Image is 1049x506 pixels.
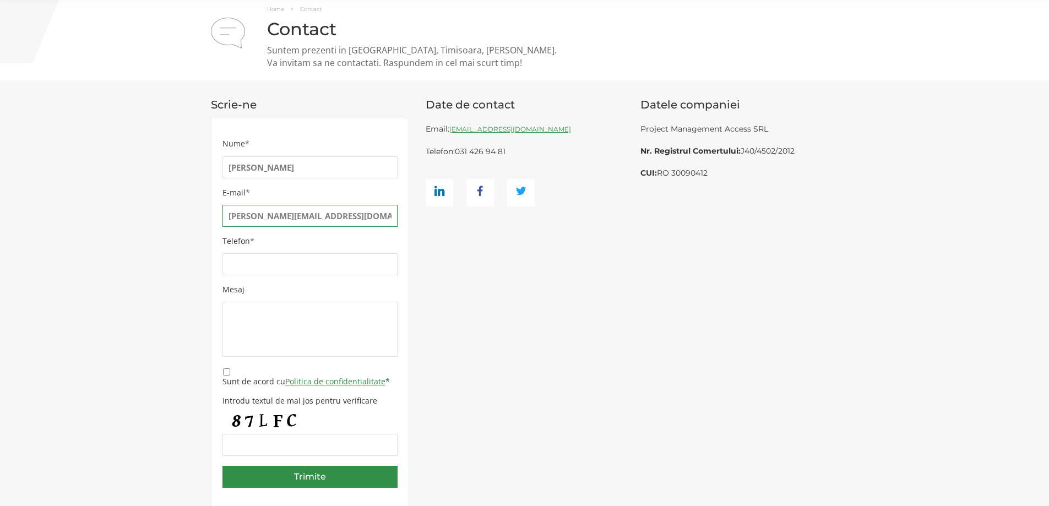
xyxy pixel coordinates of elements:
label: Telefon [222,236,254,246]
h1: Contact [211,19,839,39]
label: Sunt de acord cu * [222,376,390,387]
a: Politica de confidentialitate [285,376,385,387]
b: Nr. Registrul Comertului: [640,146,741,156]
a: [EMAIL_ADDRESS][DOMAIN_NAME] [449,125,571,133]
label: E-mail [222,188,250,198]
b: CUI: [640,168,657,178]
label: Introdu textul de mai jos pentru verificare [222,396,377,406]
label: Mesaj [222,285,244,295]
p: Date de contact [426,97,624,113]
a: Home [267,6,284,13]
div: Email: Telefon: [426,118,624,206]
div: Project Management Access SRL J40/4502/2012 RO 30090412 [640,118,839,184]
label: Nume [222,139,249,149]
p: Datele companiei [640,97,839,113]
input: Trimite [222,466,398,488]
p: Suntem prezenti in [GEOGRAPHIC_DATA], Timisoara, [PERSON_NAME]. Va invitam sa ne contactati. Rasp... [211,44,839,69]
span: Contact [300,6,322,13]
img: contact.png [211,18,245,48]
a: 031 426 94 81 [455,146,506,156]
p: Scrie-ne [211,97,409,113]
